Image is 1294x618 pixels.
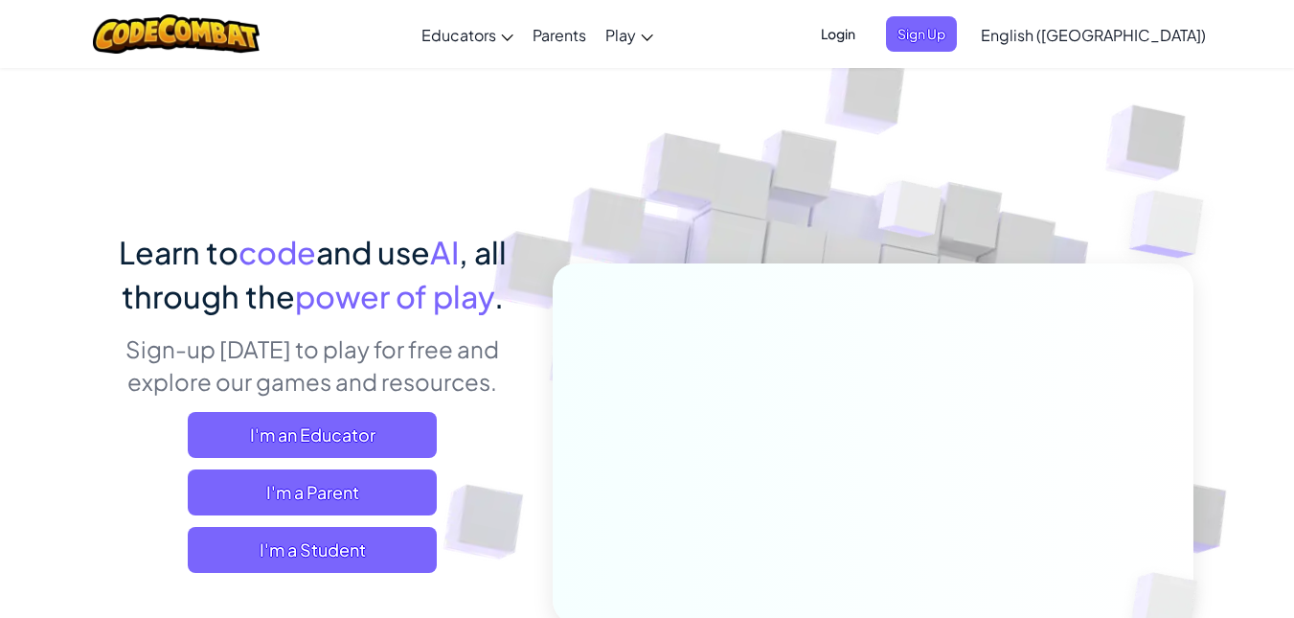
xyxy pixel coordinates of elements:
a: Parents [523,9,596,60]
a: I'm a Parent [188,469,437,515]
span: and use [316,233,430,271]
a: English ([GEOGRAPHIC_DATA]) [971,9,1215,60]
span: Play [605,25,636,45]
a: Play [596,9,663,60]
button: Login [809,16,867,52]
span: Learn to [119,233,238,271]
span: AI [430,233,459,271]
span: Educators [421,25,496,45]
button: Sign Up [886,16,957,52]
a: I'm an Educator [188,412,437,458]
span: power of play [295,277,494,315]
img: Overlap cubes [842,143,980,286]
span: . [494,277,504,315]
p: Sign-up [DATE] to play for free and explore our games and resources. [102,332,524,398]
button: I'm a Student [188,527,437,573]
span: English ([GEOGRAPHIC_DATA]) [981,25,1206,45]
img: CodeCombat logo [93,14,261,54]
img: Overlap cubes [1091,144,1257,306]
a: Educators [412,9,523,60]
span: code [238,233,316,271]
